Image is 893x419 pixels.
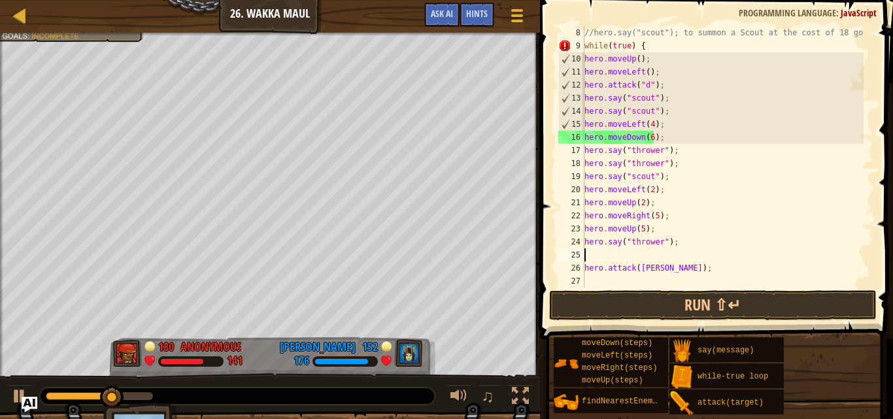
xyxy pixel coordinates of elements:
div: 180 [158,339,174,350]
div: 18 [558,157,584,170]
span: moveLeft(steps) [582,351,652,360]
div: [PERSON_NAME] [280,339,356,356]
div: 9 [558,39,584,52]
span: say(message) [698,346,754,355]
img: portrait.png [554,351,579,376]
span: while-true loop [698,372,768,381]
span: Hints [466,7,488,20]
span: Ask AI [431,7,453,20]
div: 22 [558,209,584,222]
span: moveDown(steps) [582,339,652,348]
span: Programming language [739,7,836,19]
span: findNearestEnemy() [582,397,667,406]
button: Run ⇧↵ [549,290,877,320]
div: 11 [559,65,584,78]
span: JavaScript [841,7,877,19]
div: 17 [558,144,584,157]
div: 25 [558,248,584,261]
button: ♫ [479,384,501,411]
span: attack(target) [698,398,764,407]
span: moveRight(steps) [582,363,657,373]
div: 20 [558,183,584,196]
div: 13 [559,92,584,105]
div: 10 [559,52,584,65]
div: 16 [558,131,584,144]
img: portrait.png [554,390,579,414]
button: Ask AI [22,397,37,412]
div: 14 [559,105,584,118]
img: portrait.png [669,365,694,390]
div: 141 [227,356,243,367]
button: Ask AI [424,3,460,27]
button: Show game menu [501,3,533,33]
img: portrait.png [669,339,694,363]
span: ♫ [481,386,494,406]
div: 176 [294,356,309,367]
div: Anonymous [180,339,241,356]
div: 23 [558,222,584,235]
img: portrait.png [669,391,694,416]
div: 8 [558,26,584,39]
img: thang_avatar_frame.png [394,340,423,367]
div: 19 [558,170,584,183]
div: 12 [559,78,584,92]
div: 152 [362,339,378,350]
div: 26 [558,261,584,275]
div: 15 [559,118,584,131]
div: 21 [558,196,584,209]
span: moveUp(steps) [582,376,643,385]
span: : [836,7,841,19]
button: Toggle fullscreen [507,384,533,411]
div: 24 [558,235,584,248]
button: Adjust volume [446,384,472,411]
img: thang_avatar_frame.png [113,340,142,367]
div: 27 [558,275,584,288]
button: Ctrl + P: Play [7,384,33,411]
